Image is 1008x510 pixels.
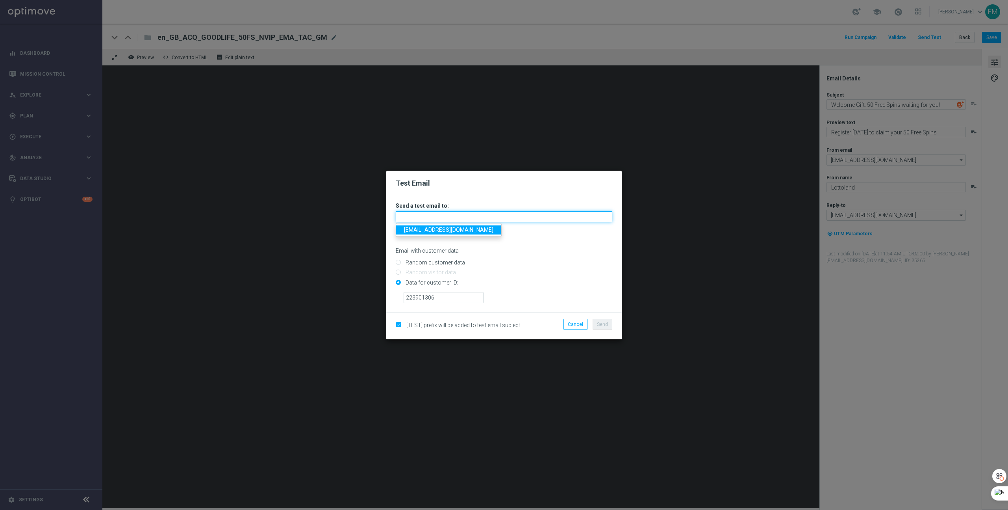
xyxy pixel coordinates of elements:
[406,322,520,328] span: [TEST] prefix will be added to test email subject
[404,292,484,303] input: Enter ID
[593,319,612,330] button: Send
[396,224,612,231] p: Separate multiple addresses with commas
[597,322,608,327] span: Send
[404,227,493,233] span: [EMAIL_ADDRESS][DOMAIN_NAME]
[396,247,612,254] p: Email with customer data
[563,319,587,330] button: Cancel
[396,202,612,209] h3: Send a test email to:
[404,259,465,266] label: Random customer data
[396,179,612,188] h2: Test Email
[396,225,501,235] a: [EMAIL_ADDRESS][DOMAIN_NAME]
